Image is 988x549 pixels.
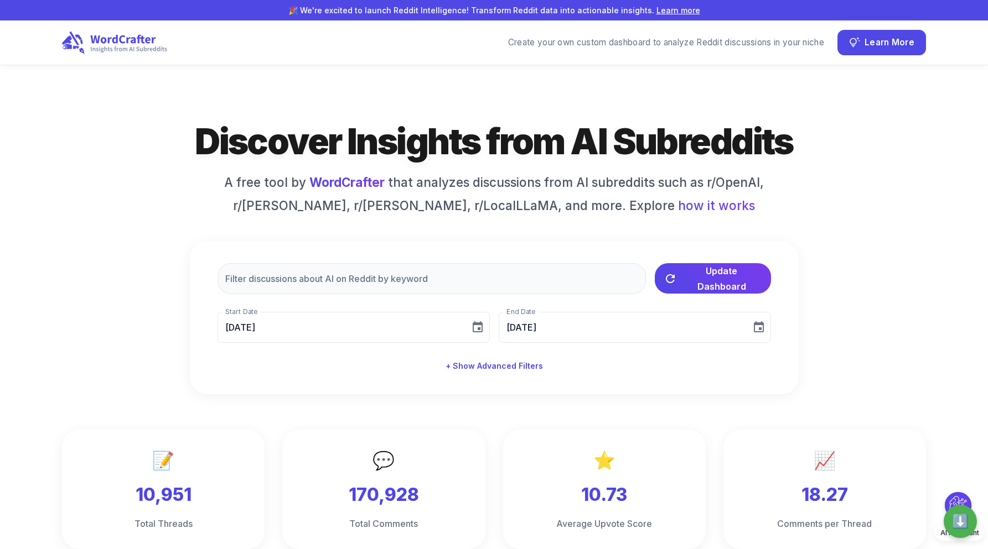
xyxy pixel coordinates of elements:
[18,4,970,16] p: 🎉 We're excited to launch Reddit Intelligence! Transform Reddit data into actionable insights.
[655,263,771,294] button: Update Dashboard
[678,196,755,215] span: how it works
[80,483,247,507] h3: 10,951
[748,316,770,338] button: Choose date, selected date is Aug 16, 2025
[218,263,646,294] input: Filter discussions about AI on Reddit by keyword
[499,312,743,343] input: MM/DD/YYYY
[225,307,257,316] label: Start Date
[865,35,914,50] span: Learn More
[80,447,247,474] p: 📝
[300,483,467,507] h3: 170,928
[521,447,688,474] p: ⭐
[300,516,467,531] h6: Total Comments
[467,316,489,338] button: Choose date, selected date is Aug 5, 2025
[741,483,908,507] h3: 18.27
[506,307,535,316] label: End Date
[309,175,385,190] a: WordCrafter
[508,36,824,49] div: Create your own custom dashboard to analyze Reddit discussions in your niche
[441,356,547,377] button: + Show Advanced Filters
[940,529,979,537] span: AI Assistant
[656,6,700,15] a: Learn more
[944,505,977,538] button: ⬇️
[837,30,926,55] button: Learn More
[300,447,467,474] p: 💬
[80,516,247,531] h6: Total Threads
[521,516,688,531] h6: Average Upvote Score
[107,118,882,164] h1: Discover Insights from AI Subreddits
[218,173,771,215] h6: A free tool by that analyzes discussions from AI subreddits such as r/OpenAI, r/[PERSON_NAME], r/...
[521,483,688,507] h3: 10.73
[741,516,908,531] h6: Comments per Thread
[681,263,762,294] span: Update Dashboard
[218,312,462,343] input: MM/DD/YYYY
[741,447,908,474] p: 📈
